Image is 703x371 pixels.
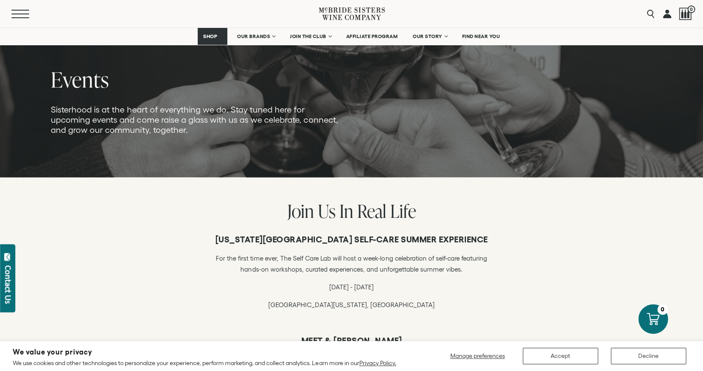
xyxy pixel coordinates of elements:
a: OUR STORY [407,28,452,45]
button: Mobile Menu Trigger [11,10,42,18]
a: Privacy Policy. [359,360,396,366]
span: OUR BRANDS [237,33,270,39]
span: FIND NEAR YOU [462,33,500,39]
span: In [339,198,353,223]
button: Decline [611,348,686,364]
div: Contact Us [4,265,12,304]
span: 0 [687,5,695,13]
span: OUR STORY [413,33,442,39]
p: [DATE] - [DATE] [206,282,498,293]
span: Join [287,198,314,223]
div: 0 [657,304,668,315]
span: Manage preferences [450,352,505,359]
h2: We value your privacy [13,349,396,356]
a: JOIN THE CLUB [284,28,336,45]
span: Real [357,198,386,223]
p: We use cookies and other technologies to personalize your experience, perform marketing, and coll... [13,359,396,367]
span: SHOP [203,33,218,39]
span: Us [318,198,336,223]
span: JOIN THE CLUB [290,33,326,39]
p: [GEOGRAPHIC_DATA][US_STATE], [GEOGRAPHIC_DATA] [206,300,498,311]
p: Sisterhood is at the heart of everything we do. Stay tuned here for upcoming events and come rais... [51,104,342,135]
a: OUR BRANDS [232,28,280,45]
h6: MEET & [PERSON_NAME] [206,335,498,346]
a: SHOP [198,28,227,45]
span: Life [390,198,416,223]
button: Manage preferences [445,348,510,364]
span: AFFILIATE PROGRAM [346,33,398,39]
span: Events [51,65,109,94]
h6: [US_STATE][GEOGRAPHIC_DATA] Self-Care Summer Experience [206,234,498,245]
a: AFFILIATE PROGRAM [341,28,403,45]
a: FIND NEAR YOU [457,28,506,45]
p: For the first time ever, The Self Care Lab will host a week-long celebration of self-care featuri... [206,253,498,275]
button: Accept [523,348,598,364]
